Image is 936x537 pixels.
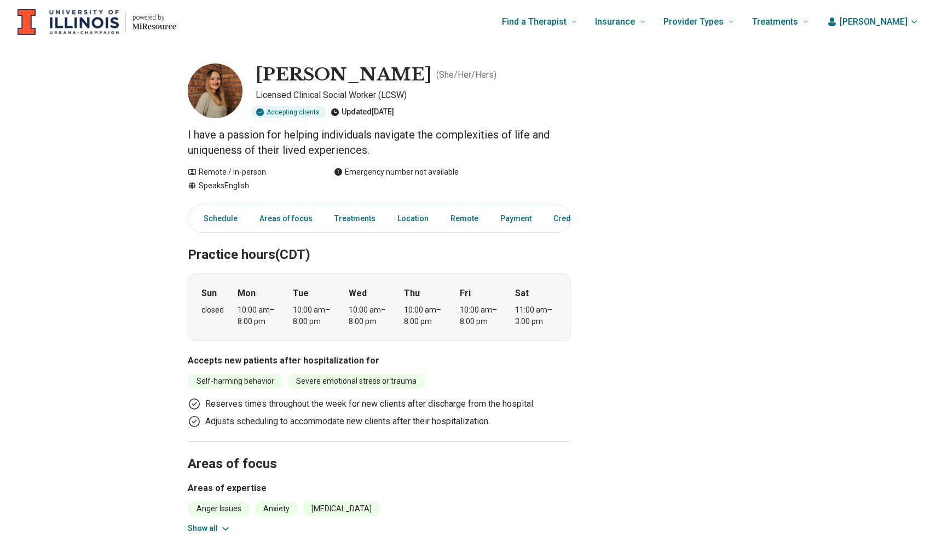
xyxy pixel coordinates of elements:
a: Location [391,207,435,230]
a: Remote [444,207,485,230]
strong: Sat [515,287,529,300]
a: Home page [18,4,176,39]
div: 10:00 am – 8:00 pm [404,304,446,327]
div: Accepting clients [251,106,326,118]
strong: Wed [349,287,367,300]
p: I have a passion for helping individuals navigate the complexities of life and uniqueness of thei... [188,127,571,158]
h1: [PERSON_NAME] [256,63,432,86]
a: Schedule [190,207,244,230]
div: 10:00 am – 8:00 pm [460,304,502,327]
p: powered by [132,13,176,22]
span: [PERSON_NAME] [840,15,908,28]
p: ( She/Her/Hers ) [436,68,496,82]
div: closed [201,304,224,316]
div: 10:00 am – 8:00 pm [349,304,391,327]
strong: Tue [293,287,309,300]
span: Find a Therapist [502,14,567,30]
div: 10:00 am – 8:00 pm [293,304,335,327]
li: [MEDICAL_DATA] [303,501,380,516]
h2: Practice hours (CDT) [188,220,571,264]
strong: Mon [238,287,256,300]
li: Anger Issues [188,501,250,516]
a: Treatments [328,207,382,230]
div: 10:00 am – 8:00 pm [238,304,280,327]
strong: Sun [201,287,217,300]
img: Nicole Busch, Licensed Clinical Social Worker (LCSW) [188,63,242,118]
button: Show all [188,523,231,534]
li: Severe emotional stress or trauma [287,374,425,389]
div: 11:00 am – 3:00 pm [515,304,557,327]
span: Provider Types [663,14,724,30]
div: Speaks English [188,180,312,192]
div: Updated [DATE] [331,106,394,118]
h3: Accepts new patients after hospitalization for [188,354,571,367]
a: Credentials [547,207,608,230]
li: Anxiety [255,501,298,516]
span: Insurance [595,14,635,30]
strong: Fri [460,287,471,300]
li: Self-harming behavior [188,374,283,389]
div: Emergency number not available [334,166,459,178]
a: Payment [494,207,538,230]
p: Adjusts scheduling to accommodate new clients after their hospitalization. [205,415,490,428]
span: Treatments [752,14,798,30]
p: Licensed Clinical Social Worker (LCSW) [256,89,571,102]
strong: Thu [404,287,420,300]
h3: Areas of expertise [188,482,571,495]
div: Remote / In-person [188,166,312,178]
button: [PERSON_NAME] [827,15,918,28]
div: When does the program meet? [188,273,571,341]
h2: Areas of focus [188,429,571,474]
p: Reserves times throughout the week for new clients after discharge from the hospital. [205,397,535,411]
a: Areas of focus [253,207,319,230]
